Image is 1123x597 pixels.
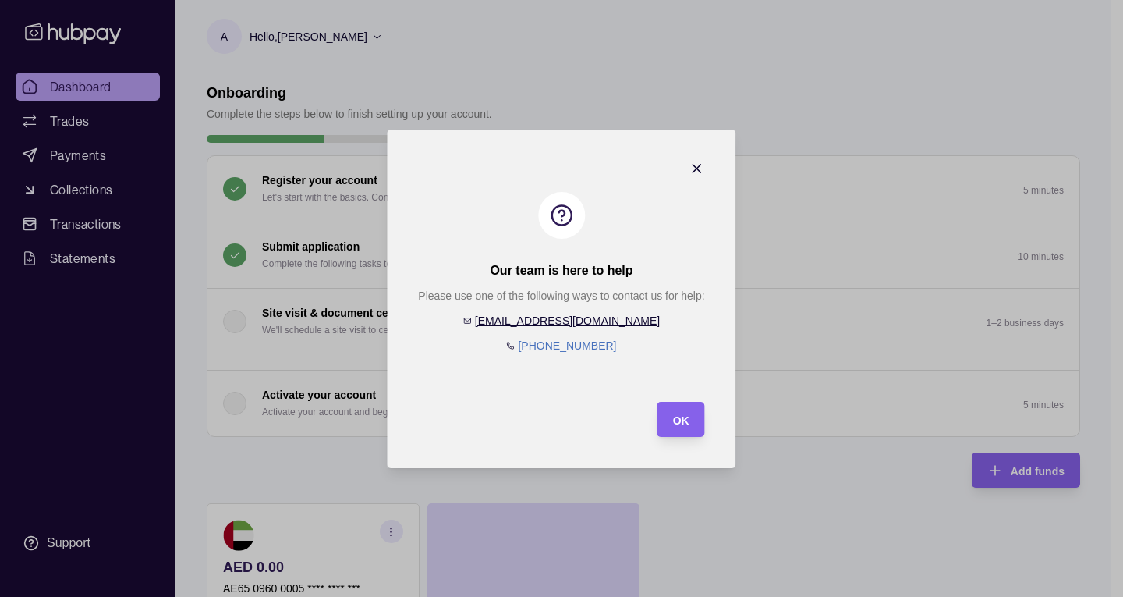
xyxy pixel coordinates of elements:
[673,414,689,426] span: OK
[475,314,660,327] a: [EMAIL_ADDRESS][DOMAIN_NAME]
[418,287,704,304] p: Please use one of the following ways to contact us for help:
[490,262,632,279] h2: Our team is here to help
[657,402,705,437] button: OK
[518,339,616,352] a: [PHONE_NUMBER]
